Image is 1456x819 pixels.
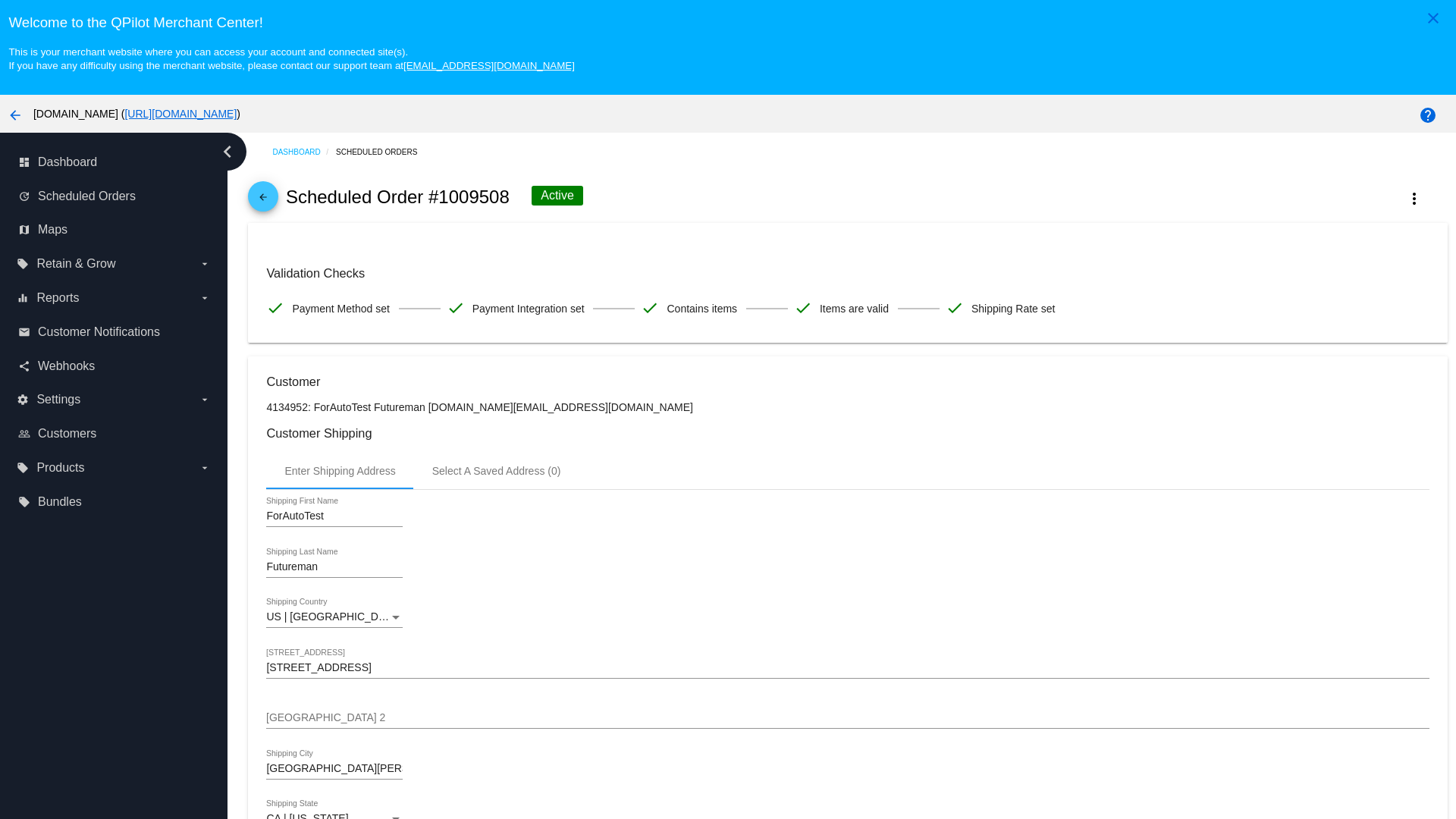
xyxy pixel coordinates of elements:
[1424,9,1442,27] mat-icon: close
[124,108,237,120] a: [URL][DOMAIN_NAME]
[432,465,561,477] div: Select A Saved Address (0)
[18,190,30,202] i: update
[946,299,964,317] mat-icon: check
[6,106,24,124] mat-icon: arrow_back
[38,190,136,203] span: Scheduled Orders
[472,293,585,325] span: Payment Integration set
[447,299,465,317] mat-icon: check
[820,293,889,325] span: Items are valid
[38,223,67,237] span: Maps
[336,140,431,164] a: Scheduled Orders
[18,428,30,440] i: people_outline
[18,224,30,236] i: map
[38,359,95,373] span: Webhooks
[272,140,336,164] a: Dashboard
[286,187,510,208] h2: Scheduled Order #1009508
[199,292,211,304] i: arrow_drop_down
[38,325,160,339] span: Customer Notifications
[18,218,211,242] a: map Maps
[266,299,284,317] mat-icon: check
[36,393,80,406] span: Settings
[17,258,29,270] i: local_offer
[266,611,403,623] mat-select: Shipping Country
[18,354,211,378] a: share Webhooks
[284,465,395,477] div: Enter Shipping Address
[266,375,1429,389] h3: Customer
[266,662,1429,674] input: Shipping Street 1
[36,461,84,475] span: Products
[18,422,211,446] a: people_outline Customers
[8,14,1447,31] h3: Welcome to the QPilot Merchant Center!
[667,293,737,325] span: Contains items
[17,394,29,406] i: settings
[266,401,1429,413] p: 4134952: ForAutoTest Futureman [DOMAIN_NAME][EMAIL_ADDRESS][DOMAIN_NAME]
[199,258,211,270] i: arrow_drop_down
[18,490,211,514] a: local_offer Bundles
[199,394,211,406] i: arrow_drop_down
[18,184,211,209] a: update Scheduled Orders
[33,108,240,120] span: [DOMAIN_NAME] ( )
[18,156,30,168] i: dashboard
[266,712,1429,724] input: Shipping Street 2
[38,155,97,169] span: Dashboard
[254,192,272,210] mat-icon: arrow_back
[38,427,96,441] span: Customers
[403,60,575,71] a: [EMAIL_ADDRESS][DOMAIN_NAME]
[18,320,211,344] a: email Customer Notifications
[18,496,30,508] i: local_offer
[38,495,82,509] span: Bundles
[641,299,659,317] mat-icon: check
[17,462,29,474] i: local_offer
[266,763,403,775] input: Shipping City
[18,326,30,338] i: email
[532,186,583,206] div: Active
[266,510,403,522] input: Shipping First Name
[215,140,240,164] i: chevron_left
[266,266,1429,281] h3: Validation Checks
[292,293,389,325] span: Payment Method set
[36,291,79,305] span: Reports
[266,426,1429,441] h3: Customer Shipping
[1405,190,1423,208] mat-icon: more_vert
[1419,106,1437,124] mat-icon: help
[36,257,115,271] span: Retain & Grow
[266,610,400,623] span: US | [GEOGRAPHIC_DATA]
[971,293,1056,325] span: Shipping Rate set
[18,150,211,174] a: dashboard Dashboard
[18,360,30,372] i: share
[17,292,29,304] i: equalizer
[199,462,211,474] i: arrow_drop_down
[8,46,574,71] small: This is your merchant website where you can access your account and connected site(s). If you hav...
[266,561,403,573] input: Shipping Last Name
[794,299,812,317] mat-icon: check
